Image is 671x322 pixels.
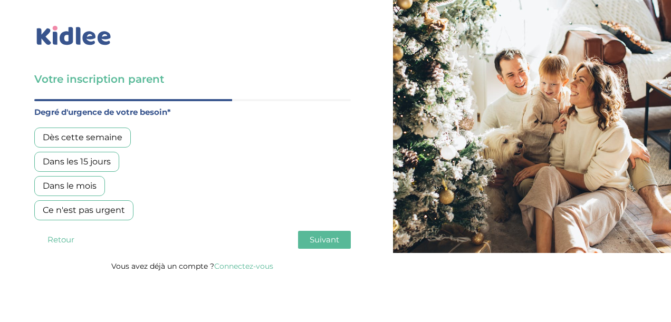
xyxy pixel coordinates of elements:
div: Dans le mois [34,176,105,196]
button: Suivant [298,231,351,249]
div: Dès cette semaine [34,128,131,148]
span: Suivant [310,235,339,245]
div: Ce n'est pas urgent [34,200,133,220]
button: Retour [34,231,87,249]
p: Vous avez déjà un compte ? [34,259,351,273]
div: Dans les 15 jours [34,152,119,172]
img: logo_kidlee_bleu [34,24,113,48]
label: Degré d'urgence de votre besoin* [34,105,351,119]
a: Connectez-vous [214,261,273,271]
h3: Votre inscription parent [34,72,351,86]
